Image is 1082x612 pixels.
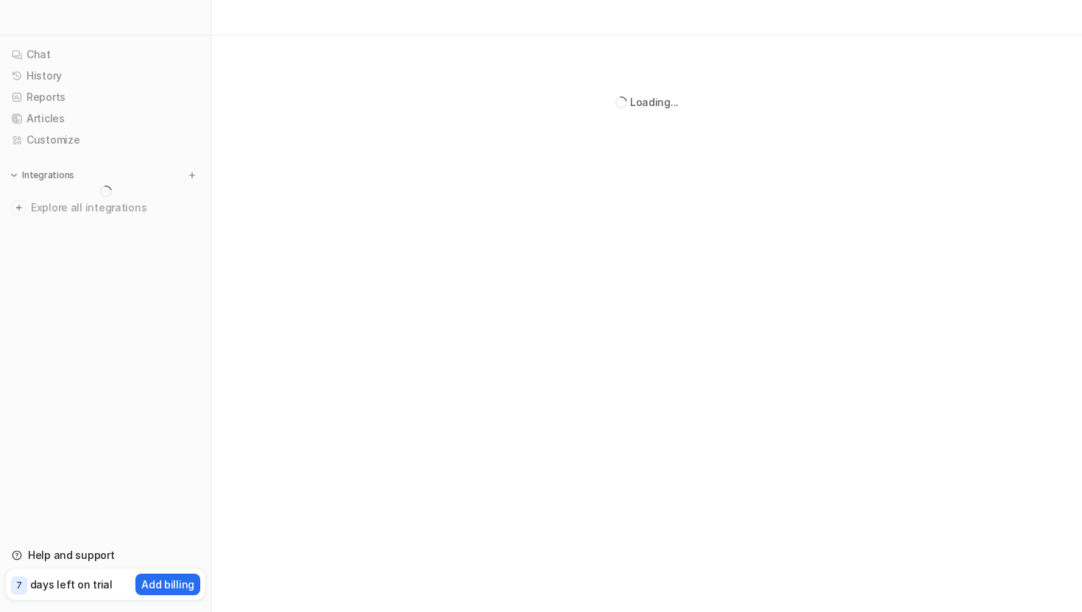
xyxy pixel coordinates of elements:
p: Add billing [141,577,194,592]
span: Explore all integrations [31,196,199,219]
img: menu_add.svg [187,170,197,180]
a: History [6,66,205,86]
a: Reports [6,87,205,108]
button: Integrations [6,168,79,183]
p: days left on trial [30,577,113,592]
a: Help and support [6,545,205,566]
a: Customize [6,130,205,150]
a: Articles [6,108,205,129]
a: Explore all integrations [6,197,205,218]
img: expand menu [9,170,19,180]
p: Integrations [22,169,74,181]
a: Chat [6,44,205,65]
button: Add billing [135,574,200,595]
div: Loading... [630,94,679,110]
img: explore all integrations [12,200,26,215]
p: 7 [16,579,22,592]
